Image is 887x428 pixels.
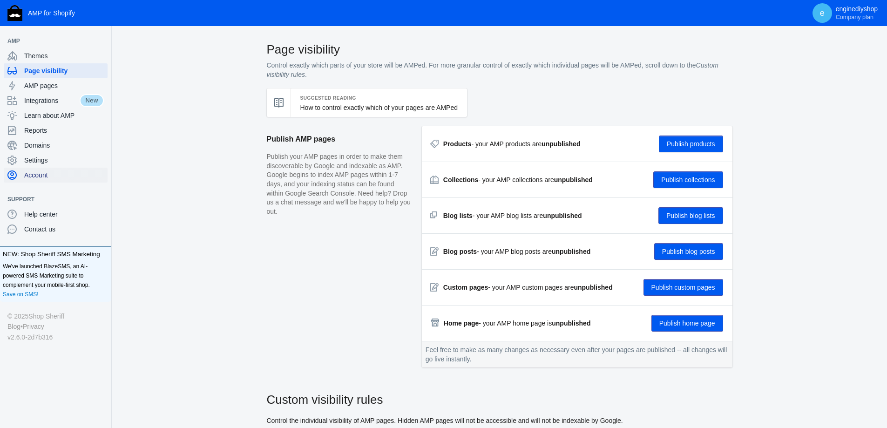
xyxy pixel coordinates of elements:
[24,224,104,234] span: Contact us
[443,176,478,183] strong: Collections
[24,141,104,150] span: Domains
[267,126,413,152] h2: Publish AMP pages
[552,248,590,255] strong: unpublished
[24,156,104,165] span: Settings
[7,36,95,46] span: AMP
[24,210,104,219] span: Help center
[7,195,95,204] span: Support
[443,283,613,292] div: - your AMP custom pages are
[443,140,472,148] strong: Products
[836,14,873,21] span: Company plan
[4,48,108,63] a: Themes
[267,391,732,408] h2: Custom visibility rules
[422,341,732,367] div: Feel free to make as many changes as necessary even after your pages are published -- all changes...
[443,139,581,149] div: - your AMP products are
[554,176,593,183] strong: unpublished
[443,247,590,256] div: - your AMP blog posts are
[28,311,64,321] a: Shop Sheriff
[653,171,723,188] button: Publish collections
[7,5,22,21] img: Shop Sheriff Logo
[267,61,732,79] p: Control exactly which parts of your store will be AMPed. For more granular control of exactly whi...
[267,61,718,78] i: Custom visibility rules
[4,222,108,237] a: Contact us
[4,138,108,153] a: Domains
[267,152,413,216] p: Publish your AMP pages in order to make them discoverable by Google and indexable as AMP. Google ...
[4,168,108,183] a: Account
[443,211,582,220] div: - your AMP blog lists are
[4,93,108,108] a: IntegrationsNew
[840,381,876,417] iframe: Drift Widget Chat Controller
[443,284,488,291] strong: Custom pages
[4,153,108,168] a: Settings
[95,197,109,201] button: Add a sales channel
[24,111,104,120] span: Learn about AMP
[4,78,108,93] a: AMP pages
[300,93,458,103] h5: Suggested Reading
[267,41,732,58] h2: Page visibility
[24,81,104,90] span: AMP pages
[658,207,723,224] button: Publish blog lists
[659,136,723,152] button: Publish products
[23,321,44,332] a: Privacy
[444,319,591,328] div: - your AMP home page is
[4,123,108,138] a: Reports
[3,290,39,299] a: Save on SMS!
[24,96,80,105] span: Integrations
[643,279,723,296] button: Publish custom pages
[552,319,590,327] strong: unpublished
[7,332,104,342] div: v2.6.0-2d7b316
[444,319,479,327] strong: Home page
[24,126,104,135] span: Reports
[4,63,108,78] a: Page visibility
[300,104,458,111] a: How to control exactly which of your pages are AMPed
[543,212,582,219] strong: unpublished
[654,243,723,260] button: Publish blog posts
[542,140,580,148] strong: unpublished
[443,175,593,184] div: - your AMP collections are
[7,311,104,321] div: © 2025
[80,94,104,107] span: New
[443,248,477,255] strong: Blog posts
[24,51,104,61] span: Themes
[818,8,827,18] span: e
[651,315,723,332] button: Publish home page
[28,9,75,17] span: AMP for Shopify
[836,5,878,21] p: enginediyshop
[574,284,612,291] strong: unpublished
[95,39,109,43] button: Add a sales channel
[24,170,104,180] span: Account
[7,321,20,332] a: Blog
[443,212,473,219] strong: Blog lists
[7,321,104,332] div: •
[267,391,732,425] div: Control the individual visibility of AMP pages. Hidden AMP pages will not be accessible and will ...
[24,66,104,75] span: Page visibility
[4,108,108,123] a: Learn about AMP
